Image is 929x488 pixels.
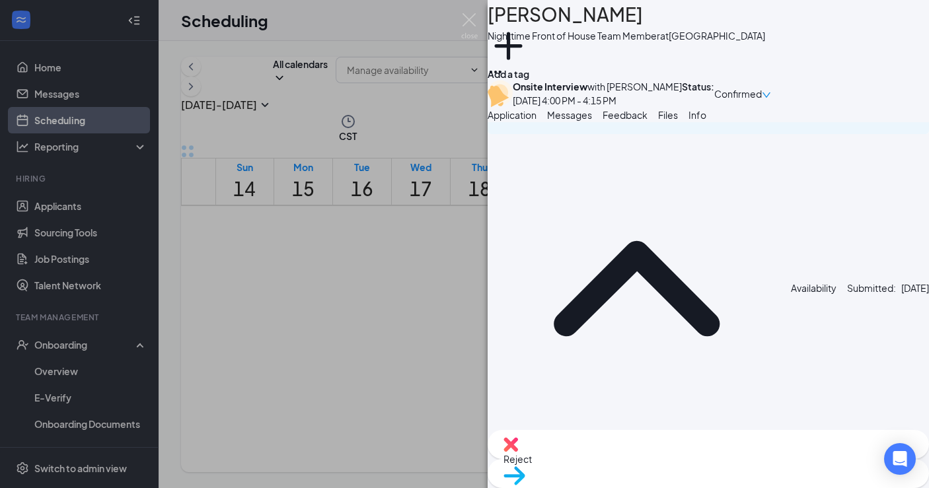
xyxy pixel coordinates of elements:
[901,281,929,295] span: [DATE]
[603,109,648,121] span: Feedback
[714,87,762,101] span: Confirmed
[682,80,714,108] div: Status :
[847,281,896,295] span: Submitted:
[513,93,682,108] div: [DATE] 4:00 PM - 4:15 PM
[513,80,682,93] div: with [PERSON_NAME]
[884,443,916,475] div: Open Intercom Messenger
[503,452,913,466] span: Reject
[488,139,786,437] svg: ChevronUp
[488,25,529,81] button: PlusAdd a tag
[658,109,678,121] span: Files
[488,109,537,121] span: Application
[488,25,529,67] svg: Plus
[513,81,587,92] b: Onsite Interview
[547,109,592,121] span: Messages
[488,29,765,42] div: Nighttime Front of House Team Member at [GEOGRAPHIC_DATA]
[762,90,771,100] span: down
[688,109,706,121] span: Info
[791,281,836,295] div: Availability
